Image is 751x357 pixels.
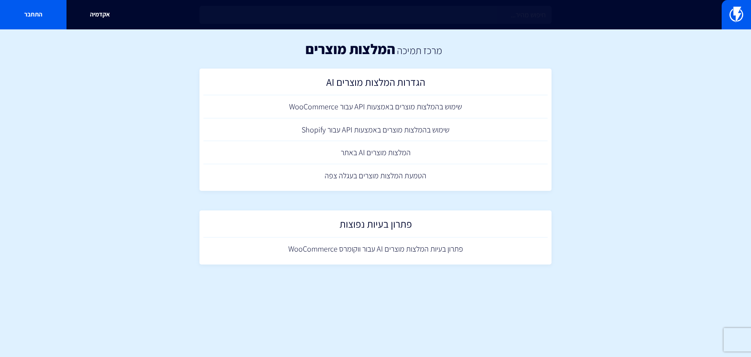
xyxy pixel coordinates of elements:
[203,95,548,118] a: שימוש בהמלצות מוצרים באמצעות API עבור WooCommerce
[305,41,395,57] h1: המלצות מוצרים
[203,118,548,141] a: שימוש בהמלצות מוצרים באמצעות API עבור Shopify
[203,164,548,187] a: הטמעת המלצות מוצרים בעגלה צפה
[203,141,548,164] a: המלצות מוצרים AI באתר
[203,237,548,261] a: פתרון בעיות המלצות מוצרים AI עבור ווקומרס WooCommerce
[397,43,442,57] a: מרכז תמיכה
[203,214,548,237] a: פתרון בעיות נפוצות
[199,6,552,24] input: חיפוש מהיר...
[207,218,544,234] h2: פתרון בעיות נפוצות
[203,72,548,96] a: הגדרות המלצות מוצרים AI
[207,76,544,92] h2: הגדרות המלצות מוצרים AI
